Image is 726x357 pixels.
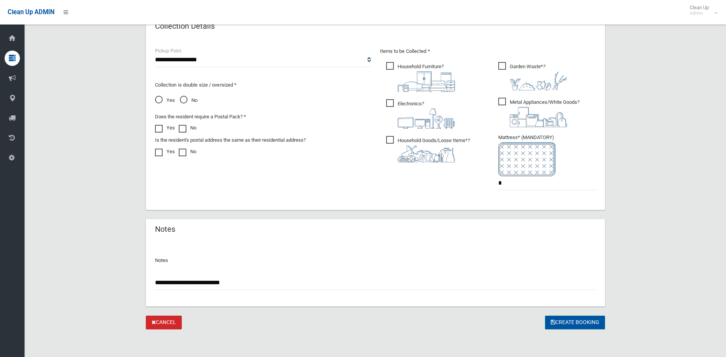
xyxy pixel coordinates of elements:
[398,138,470,162] i: ?
[155,136,306,145] label: Is the resident's postal address the same as their residential address?
[498,98,579,127] span: Metal Appliances/White Goods
[498,142,556,176] img: e7408bece873d2c1783593a074e5cb2f.png
[386,62,455,92] span: Household Furniture
[155,256,596,265] p: Notes
[380,47,596,56] p: Items to be Collected *
[155,112,246,121] label: Does the resident require a Postal Pack? *
[8,8,54,16] span: Clean Up ADMIN
[179,147,196,156] label: No
[146,316,182,330] a: Cancel
[146,222,184,237] header: Notes
[510,64,567,90] i: ?
[686,5,716,16] span: Clean Up
[155,80,371,90] p: Collection is double size / oversized *
[180,96,197,105] span: No
[498,62,567,90] span: Garden Waste*
[510,71,567,90] img: 4fd8a5c772b2c999c83690221e5242e0.png
[510,99,579,127] i: ?
[398,101,455,129] i: ?
[398,71,455,92] img: aa9efdbe659d29b613fca23ba79d85cb.png
[146,19,224,34] header: Collection Details
[386,99,455,129] span: Electronics
[510,107,567,127] img: 36c1b0289cb1767239cdd3de9e694f19.png
[155,147,175,156] label: Yes
[398,145,455,162] img: b13cc3517677393f34c0a387616ef184.png
[386,136,470,162] span: Household Goods/Loose Items*
[398,64,455,92] i: ?
[545,316,605,330] button: Create Booking
[155,123,175,133] label: Yes
[690,10,709,16] small: Admin
[498,134,596,176] span: Mattress* (MANDATORY)
[155,96,175,105] span: Yes
[179,123,196,133] label: No
[398,108,455,129] img: 394712a680b73dbc3d2a6a3a7ffe5a07.png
